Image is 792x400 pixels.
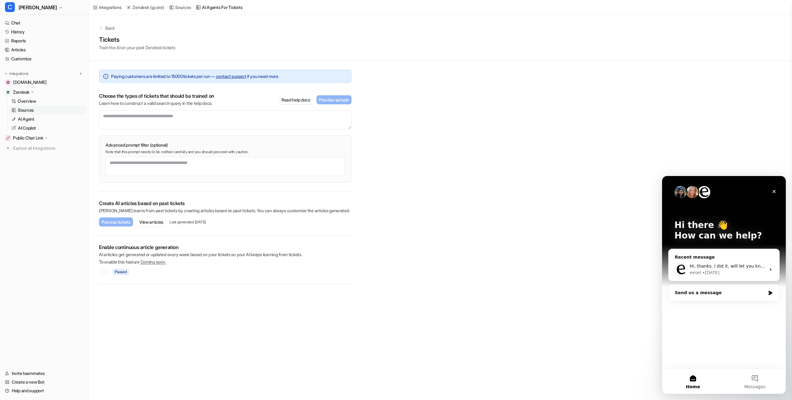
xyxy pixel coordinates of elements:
[316,95,351,104] button: Preview sample
[105,142,345,148] p: Advanced prompt filter (optional)
[19,3,57,12] span: [PERSON_NAME]
[2,378,86,386] a: Create a new Bot
[166,5,167,10] span: /
[99,35,175,44] h1: Tickets
[105,25,115,31] p: Back
[13,114,103,120] div: Send us a message
[123,5,125,10] span: /
[106,10,118,21] div: Close
[5,145,11,151] img: explore all integrations
[140,259,166,265] span: Coming soon.
[99,259,351,265] p: To enable this feature
[126,4,164,11] a: Zendesk(gcore)
[113,269,129,275] span: Paused
[137,217,166,226] button: View articles
[99,100,214,106] p: Learn how to construct a valid search query in the help docs.
[6,136,10,140] img: Public Chat Link
[2,19,86,27] a: Chat
[6,80,10,84] img: gcore.com
[79,71,83,76] img: menu_add.svg
[99,244,351,250] p: Enable continuous article generation
[279,95,313,104] button: Read help docs
[13,79,46,85] span: [DOMAIN_NAME]
[9,97,86,105] a: Overview
[40,93,58,100] div: • [DATE]
[99,93,214,99] p: Choose the types of tickets that should be trained on
[2,54,86,63] a: Customize
[175,4,191,11] div: Sources
[18,116,34,122] p: AI Agent
[662,176,786,394] iframe: Intercom live chat
[6,108,118,125] div: Send us a message
[13,135,43,141] p: Public Chat Link
[132,4,149,11] p: Zendesk
[4,71,8,76] img: expand menu
[169,4,191,11] a: Sources
[6,90,10,94] img: Zendesk
[2,386,86,395] a: Help and support
[13,89,29,95] p: Zendesk
[93,4,122,11] a: Integrations
[82,209,104,213] span: Messages
[24,209,38,213] span: Home
[18,98,36,104] p: Overview
[170,220,206,225] p: Last generated [DATE]
[216,74,246,79] a: contact support
[150,4,164,11] p: ( gcore )
[99,217,133,226] button: Process tickets
[99,252,351,258] p: AI articles get generated or updated every week based on your tickets so your AI keeps learning f...
[111,73,278,80] span: Paying customers are limited to 15000 tickets per run — if you need more
[2,37,86,45] a: Reports
[2,78,86,87] a: gcore.com[DOMAIN_NAME]
[28,88,163,92] span: Hi, thanks. I did it, will let you know if I see something strange
[2,45,86,54] a: Articles
[99,44,175,51] p: Train the AI on your past Zendesk tickets
[9,115,86,123] a: AI Agent
[5,2,15,12] span: C
[2,71,30,77] button: Integrations
[99,208,351,214] p: [PERSON_NAME] learns from past tickets by creating articles based on past tickets. You can always...
[2,369,86,378] a: Invite teammates
[13,143,84,153] span: Explore all integrations
[2,28,86,36] a: History
[62,193,124,218] button: Messages
[18,107,34,113] p: Sources
[196,4,242,11] a: AI Agents for tickets
[99,4,122,11] div: Integrations
[2,144,86,153] a: Explore all integrations
[202,4,242,11] div: AI Agents for tickets
[18,125,36,131] p: AI Copilot
[105,149,345,154] p: Note that this prompt needs to be crafted carefully and you should proceed with caution.
[9,106,86,114] a: Sources
[9,124,86,132] a: AI Copilot
[28,93,39,100] div: eesel
[193,5,194,10] span: /
[99,200,351,206] p: Create AI articles based on past tickets
[9,71,28,76] p: Integrations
